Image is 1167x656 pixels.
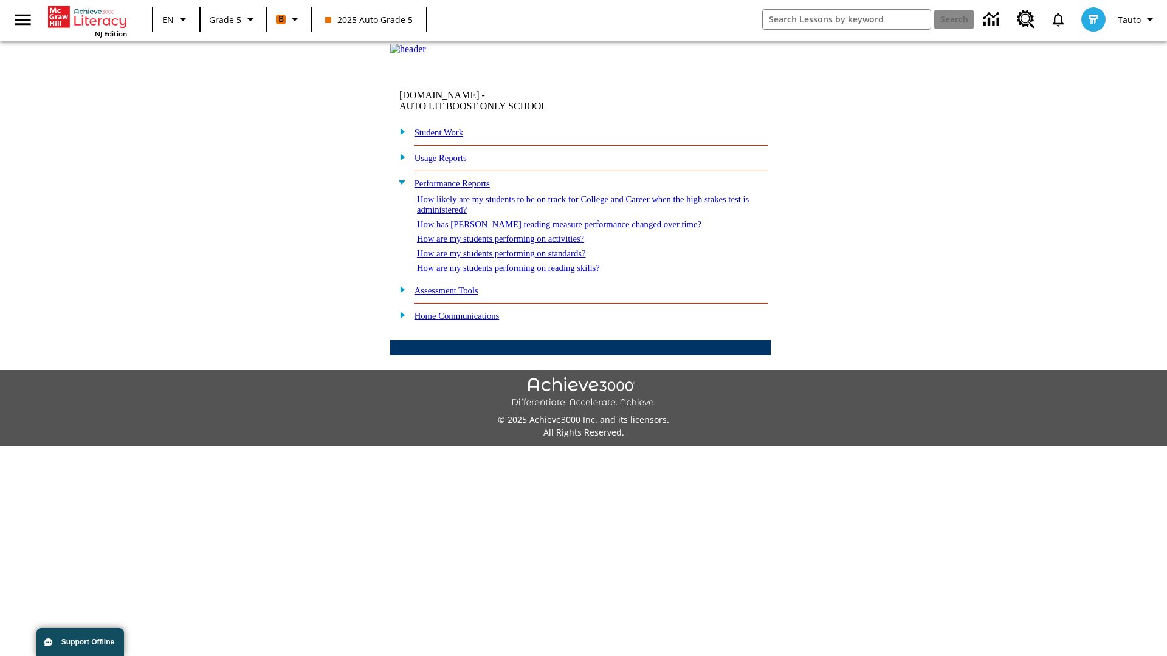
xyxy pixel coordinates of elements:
span: EN [162,13,174,26]
a: Data Center [976,3,1010,36]
span: 2025 Auto Grade 5 [325,13,413,26]
button: Language: EN, Select a language [157,9,196,30]
a: Notifications [1042,4,1074,35]
a: Usage Reports [415,153,467,163]
img: minus.gif [393,177,406,188]
img: plus.gif [393,309,406,320]
a: Student Work [415,128,463,137]
nobr: AUTO LIT BOOST ONLY SCHOOL [399,101,547,111]
a: Resource Center, Will open in new tab [1010,3,1042,36]
a: How has [PERSON_NAME] reading measure performance changed over time? [417,219,701,229]
a: How likely are my students to be on track for College and Career when the high stakes test is adm... [417,194,749,214]
button: Open side menu [5,2,41,38]
div: Home [48,4,127,38]
button: Boost Class color is orange. Change class color [271,9,307,30]
button: Select a new avatar [1074,4,1113,35]
button: Support Offline [36,628,124,656]
a: Assessment Tools [415,285,478,295]
img: header [390,44,426,55]
button: Profile/Settings [1113,9,1162,30]
span: B [278,12,284,27]
span: Support Offline [61,638,114,646]
input: search field [763,10,931,29]
button: Grade: Grade 5, Select a grade [204,9,263,30]
img: avatar image [1081,7,1106,32]
a: Home Communications [415,311,500,321]
img: Achieve3000 Differentiate Accelerate Achieve [511,377,656,408]
img: plus.gif [393,284,406,295]
span: Grade 5 [209,13,241,26]
span: Tauto [1118,13,1141,26]
a: Performance Reports [415,179,490,188]
a: How are my students performing on standards? [417,248,586,258]
td: [DOMAIN_NAME] - [399,90,623,112]
a: How are my students performing on reading skills? [417,263,600,273]
img: plus.gif [393,151,406,162]
img: plus.gif [393,126,406,137]
a: How are my students performing on activities? [417,234,584,244]
span: NJ Edition [95,29,127,38]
